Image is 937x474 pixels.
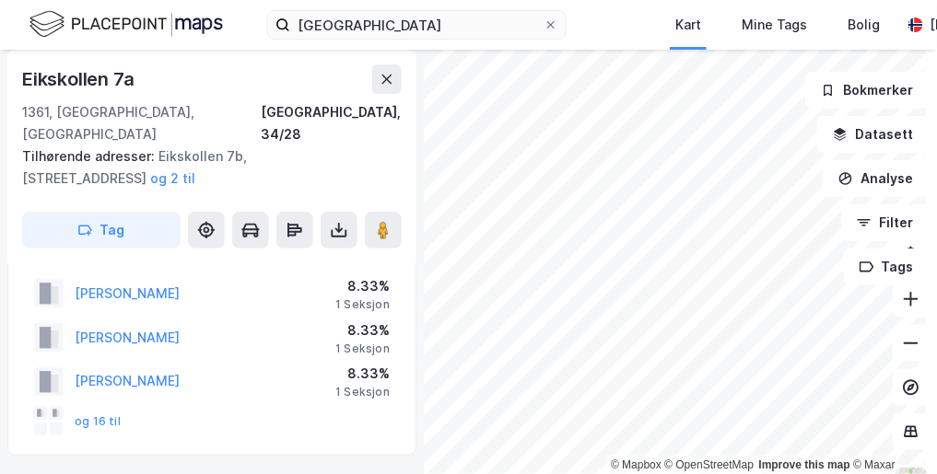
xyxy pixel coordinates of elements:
[844,249,930,285] button: Tags
[841,204,930,241] button: Filter
[22,64,137,94] div: Eikskollen 7a
[335,319,390,341] div: 8.33%
[817,116,930,153] button: Datasett
[22,212,181,249] button: Tag
[845,386,937,474] div: Kontrollprogram for chat
[335,385,390,399] div: 1 Seksjon
[335,341,390,356] div: 1 Seksjon
[335,275,390,297] div: 8.33%
[845,386,937,474] iframe: Chat Widget
[335,363,390,385] div: 8.33%
[675,14,701,36] div: Kart
[261,101,402,145] div: [GEOGRAPHIC_DATA], 34/28
[665,458,755,471] a: OpenStreetMap
[742,14,808,36] div: Mine Tags
[22,148,158,164] span: Tilhørende adresser:
[335,297,390,312] div: 1 Seksjon
[805,72,930,109] button: Bokmerker
[22,101,261,145] div: 1361, [GEOGRAPHIC_DATA], [GEOGRAPHIC_DATA]
[22,145,387,190] div: Eikskollen 7b, [STREET_ADDRESS]
[290,11,544,39] input: Søk på adresse, matrikkel, gårdeiere, leietakere eller personer
[759,458,850,471] a: Improve this map
[823,160,930,197] button: Analyse
[849,14,881,36] div: Bolig
[611,458,662,471] a: Mapbox
[29,8,223,40] img: logo.f888ab2527a4732fd821a326f86c7f29.svg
